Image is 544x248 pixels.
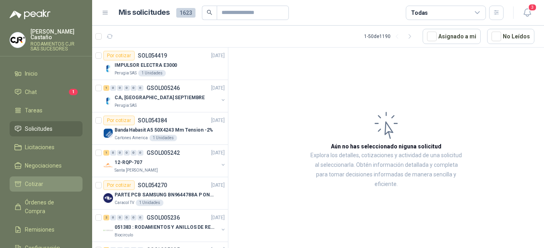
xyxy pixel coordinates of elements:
h3: Aún no has seleccionado niguna solicitud [331,142,441,151]
div: 0 [131,85,137,91]
div: Por cotizar [103,51,135,60]
a: Órdenes de Compra [10,195,83,219]
img: Company Logo [103,64,113,73]
div: 2 [103,215,109,220]
span: Licitaciones [25,143,54,152]
div: 1 Unidades [149,135,177,141]
a: Remisiones [10,222,83,237]
div: 0 [110,150,116,156]
div: 0 [124,215,130,220]
div: 0 [137,85,143,91]
p: [DATE] [211,84,225,92]
span: 3 [528,4,537,11]
button: No Leídos [487,29,534,44]
p: [DATE] [211,214,225,222]
div: 0 [131,215,137,220]
span: Negociaciones [25,161,62,170]
a: Por cotizarSOL054419[DATE] Company LogoIMPULSOR ELECTRA E3000Perugia SAS1 Unidades [92,48,228,80]
div: 1 [103,85,109,91]
a: Inicio [10,66,83,81]
p: [PERSON_NAME] Castaño [30,29,83,40]
div: 0 [131,150,137,156]
p: [DATE] [211,182,225,189]
p: Perugia SAS [115,70,137,76]
a: Licitaciones [10,140,83,155]
a: 2 0 0 0 0 0 GSOL005236[DATE] Company Logo051383 : RODAMIENTOS Y ANILLOS DE RETENCION RUEDASBiocir... [103,213,226,238]
img: Company Logo [103,96,113,106]
p: Banda Habasit A5 50X4243 Mm Tension -2% [115,126,213,134]
span: Cotizar [25,180,43,188]
p: RODAMIENTOS CJR SAS SUCESORES [30,42,83,51]
button: Asignado a mi [423,29,481,44]
img: Logo peakr [10,10,50,19]
div: 0 [124,85,130,91]
span: search [207,10,212,15]
img: Company Logo [103,128,113,138]
a: Negociaciones [10,158,83,173]
a: Cotizar [10,176,83,192]
p: 051383 : RODAMIENTOS Y ANILLOS DE RETENCION RUEDAS [115,224,214,231]
h1: Mis solicitudes [119,7,170,18]
div: 0 [110,215,116,220]
a: Chat1 [10,84,83,100]
span: Remisiones [25,225,54,234]
p: IMPULSOR ELECTRA E3000 [115,62,177,69]
p: SOL054270 [138,182,167,188]
a: 1 0 0 0 0 0 GSOL005242[DATE] Company Logo12-RQP-707Santa [PERSON_NAME] [103,148,226,174]
span: Inicio [25,69,38,78]
p: PARTE PCB SAMSUNG BN9644788A P ONECONNE [115,191,214,199]
div: 1 Unidades [138,70,166,76]
span: Órdenes de Compra [25,198,75,216]
span: Chat [25,88,37,96]
div: 1 [103,150,109,156]
p: SOL054419 [138,53,167,58]
p: GSOL005242 [147,150,180,156]
p: [DATE] [211,149,225,157]
p: Perugia SAS [115,102,137,109]
div: 0 [124,150,130,156]
div: 0 [137,150,143,156]
p: Explora los detalles, cotizaciones y actividad de una solicitud al seleccionarla. Obtén informaci... [308,151,464,189]
p: 12-RQP-707 [115,159,142,166]
p: [DATE] [211,117,225,124]
a: Por cotizarSOL054384[DATE] Company LogoBanda Habasit A5 50X4243 Mm Tension -2%Cartones America1 U... [92,112,228,145]
p: GSOL005246 [147,85,180,91]
div: 0 [117,85,123,91]
div: Todas [411,8,428,17]
img: Company Logo [103,226,113,235]
div: 1 - 50 de 1190 [364,30,416,43]
span: Tareas [25,106,42,115]
p: GSOL005236 [147,215,180,220]
div: 0 [137,215,143,220]
img: Company Logo [103,161,113,170]
a: Solicitudes [10,121,83,136]
img: Company Logo [103,193,113,203]
div: 1 Unidades [136,200,163,206]
a: Por cotizarSOL054270[DATE] Company LogoPARTE PCB SAMSUNG BN9644788A P ONECONNECaracol TV1 Unidades [92,177,228,210]
a: 1 0 0 0 0 0 GSOL005246[DATE] Company LogoCA, [GEOGRAPHIC_DATA] SEPTIEMBREPerugia SAS [103,83,226,109]
div: Por cotizar [103,180,135,190]
p: SOL054384 [138,118,167,123]
a: Tareas [10,103,83,118]
p: CA, [GEOGRAPHIC_DATA] SEPTIEMBRE [115,94,205,102]
button: 3 [520,6,534,20]
p: Cartones America [115,135,148,141]
div: 0 [110,85,116,91]
div: 0 [117,150,123,156]
img: Company Logo [10,32,25,48]
p: Santa [PERSON_NAME] [115,167,158,174]
div: Por cotizar [103,116,135,125]
span: 1 [69,89,78,95]
p: Caracol TV [115,200,134,206]
p: Biocirculo [115,232,133,238]
span: 1623 [176,8,195,18]
span: Solicitudes [25,124,52,133]
p: [DATE] [211,52,225,60]
div: 0 [117,215,123,220]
